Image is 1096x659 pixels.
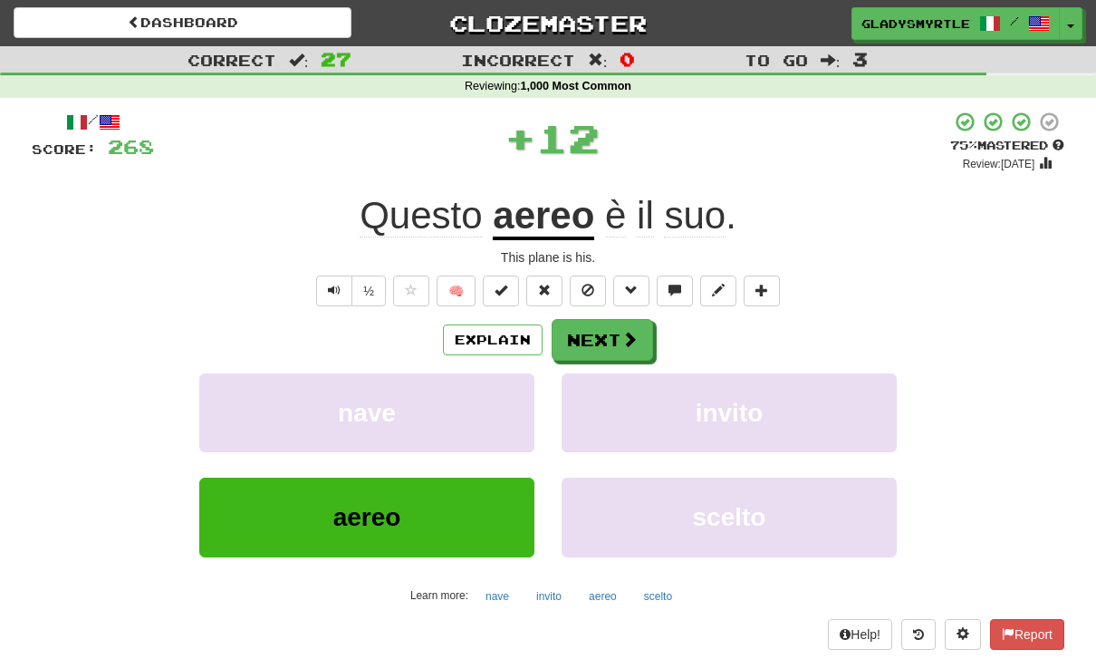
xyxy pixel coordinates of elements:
span: scelto [693,503,766,531]
button: Reset to 0% Mastered (alt+r) [526,276,562,306]
button: invito [562,373,897,452]
button: Ignore sentence (alt+i) [570,276,606,306]
span: 268 [108,135,154,158]
strong: 1,000 Most Common [521,80,631,92]
button: Next [552,319,653,361]
button: nave [476,583,519,610]
a: Dashboard [14,7,351,38]
div: This plane is his. [32,248,1064,267]
div: Mastered [950,138,1064,154]
span: To go [745,51,808,69]
span: : [289,53,309,68]
span: GladysMyrtle [861,15,970,32]
a: GladysMyrtle / [851,7,1060,40]
button: 🧠 [437,276,476,306]
button: aereo [199,478,534,557]
button: Edit sentence (alt+d) [700,276,736,306]
button: Report [990,619,1064,650]
button: Play sentence audio (ctl+space) [316,276,352,306]
span: è [605,194,626,237]
span: 3 [852,48,868,70]
span: Incorrect [461,51,575,69]
a: Clozemaster [379,7,716,39]
button: Grammar (alt+g) [613,276,649,306]
div: Text-to-speech controls [312,276,386,306]
span: Score: [32,141,97,157]
button: Add to collection (alt+a) [744,276,780,306]
span: / [1010,15,1019,27]
span: Questo [360,194,482,237]
button: aereo [579,583,627,610]
span: 27 [321,48,351,70]
span: invito [696,399,764,427]
div: / [32,111,154,133]
button: scelto [562,478,897,557]
u: aereo [493,194,594,240]
small: Review: [DATE] [963,158,1035,170]
small: Learn more: [410,589,468,602]
button: scelto [634,583,682,610]
span: aereo [333,503,401,531]
button: ½ [351,276,386,306]
span: 75 % [950,138,977,152]
button: Help! [828,619,892,650]
span: . [594,194,735,237]
span: 12 [536,115,600,160]
button: Explain [443,325,543,355]
span: : [588,53,608,68]
span: Correct [187,51,276,69]
button: Set this sentence to 100% Mastered (alt+m) [483,276,519,306]
button: Discuss sentence (alt+u) [657,276,693,306]
span: il [637,194,654,237]
span: 0 [620,48,635,70]
button: Favorite sentence (alt+f) [393,276,429,306]
span: nave [338,399,396,427]
span: suo [664,194,726,237]
span: : [821,53,841,68]
button: Round history (alt+y) [901,619,936,650]
button: invito [526,583,572,610]
button: nave [199,373,534,452]
span: + [505,111,536,165]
